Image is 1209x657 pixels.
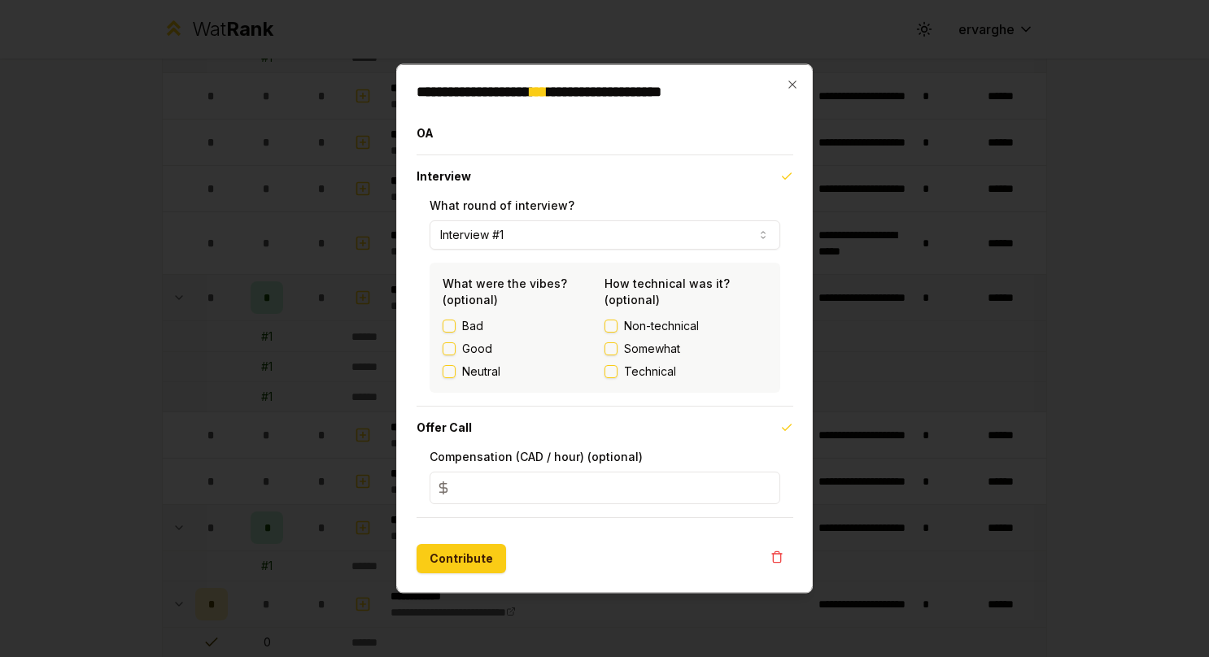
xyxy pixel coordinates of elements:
[604,320,618,333] button: Non-technical
[417,155,793,198] button: Interview
[443,276,567,307] label: What were the vibes? (optional)
[462,318,483,334] label: Bad
[417,407,793,449] button: Offer Call
[624,363,676,380] span: Technical
[624,318,699,334] span: Non-technical
[417,112,793,154] button: OA
[430,198,574,212] label: What round of interview?
[604,342,618,355] button: Somewhat
[417,198,793,406] div: Interview
[417,544,506,573] button: Contribute
[462,363,500,380] label: Neutral
[604,365,618,378] button: Technical
[430,450,643,463] label: Compensation (CAD / hour) (optional)
[462,341,492,357] label: Good
[604,276,730,307] label: How technical was it? (optional)
[624,341,680,357] span: Somewhat
[417,449,793,517] div: Offer Call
